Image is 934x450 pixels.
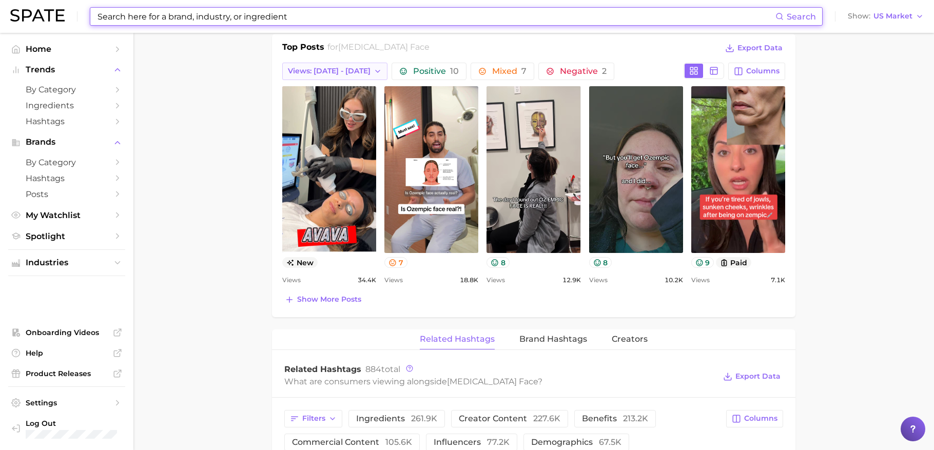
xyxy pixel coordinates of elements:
span: 12.9k [562,274,581,286]
span: Home [26,44,108,54]
span: by Category [26,85,108,94]
span: Settings [26,398,108,407]
span: Show more posts [297,295,361,304]
span: [MEDICAL_DATA] face [338,42,430,52]
a: Settings [8,395,125,410]
span: Negative [560,67,607,75]
a: Product Releases [8,366,125,381]
span: ingredients [356,415,437,423]
span: demographics [531,438,621,446]
span: 10.2k [665,274,683,286]
span: 2 [602,66,607,76]
span: Columns [744,414,777,423]
span: [MEDICAL_DATA] face [447,377,538,386]
button: ShowUS Market [845,10,926,23]
span: 884 [365,364,381,374]
span: Product Releases [26,369,108,378]
span: benefits [582,415,648,423]
span: Export Data [737,44,783,52]
span: influencers [434,438,510,446]
a: Log out. Currently logged in with e-mail noelle.harris@loreal.com. [8,416,125,442]
span: Views [691,274,710,286]
a: Spotlight [8,228,125,244]
span: Trends [26,65,108,74]
span: Industries [26,258,108,267]
button: paid [716,257,751,268]
span: Posts [26,189,108,199]
span: creator content [459,415,560,423]
span: 105.6k [385,437,412,447]
span: 34.4k [358,274,376,286]
h2: for [327,41,430,56]
img: SPATE [10,9,65,22]
button: 9 [691,257,714,268]
span: Spotlight [26,231,108,241]
button: Columns [726,410,783,427]
h1: Top Posts [282,41,324,56]
a: Home [8,41,125,57]
span: Brands [26,138,108,147]
span: Related Hashtags [420,335,495,344]
span: Creators [612,335,648,344]
span: by Category [26,158,108,167]
a: by Category [8,82,125,97]
span: 77.2k [487,437,510,447]
a: Onboarding Videos [8,325,125,340]
span: 7.1k [771,274,785,286]
button: Show more posts [282,292,364,307]
input: Search here for a brand, industry, or ingredient [96,8,775,25]
span: commercial content [292,438,412,446]
span: Ingredients [26,101,108,110]
a: Hashtags [8,113,125,129]
span: US Market [873,13,912,19]
span: Views [282,274,301,286]
button: Filters [284,410,342,427]
button: Views: [DATE] - [DATE] [282,63,387,80]
button: Industries [8,255,125,270]
span: Views [487,274,505,286]
span: Mixed [492,67,527,75]
span: total [365,364,400,374]
span: 213.2k [623,414,648,423]
a: Ingredients [8,97,125,113]
span: Onboarding Videos [26,328,108,337]
span: 227.6k [533,414,560,423]
span: Hashtags [26,173,108,183]
span: Search [787,12,816,22]
span: Log Out [26,419,117,428]
button: Trends [8,62,125,77]
span: new [282,257,318,268]
span: Help [26,348,108,358]
button: Export Data [721,369,783,384]
button: Export Data [723,41,785,55]
button: 8 [589,257,612,268]
span: 7 [521,66,527,76]
a: My Watchlist [8,207,125,223]
div: What are consumers viewing alongside ? [284,375,715,388]
span: 10 [450,66,459,76]
span: Export Data [735,372,781,381]
span: 18.8k [460,274,478,286]
span: Show [848,13,870,19]
span: My Watchlist [26,210,108,220]
a: Hashtags [8,170,125,186]
span: Views [589,274,608,286]
a: Help [8,345,125,361]
span: Columns [746,67,780,75]
span: Related Hashtags [284,364,361,374]
span: Positive [413,67,459,75]
span: 67.5k [599,437,621,447]
span: Brand Hashtags [519,335,587,344]
span: Hashtags [26,116,108,126]
a: Posts [8,186,125,202]
a: by Category [8,154,125,170]
span: Filters [302,414,325,423]
span: Views [384,274,403,286]
span: 261.9k [411,414,437,423]
button: Brands [8,134,125,150]
button: 7 [384,257,407,268]
button: Columns [728,63,785,80]
span: Views: [DATE] - [DATE] [288,67,371,75]
button: 8 [487,257,510,268]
